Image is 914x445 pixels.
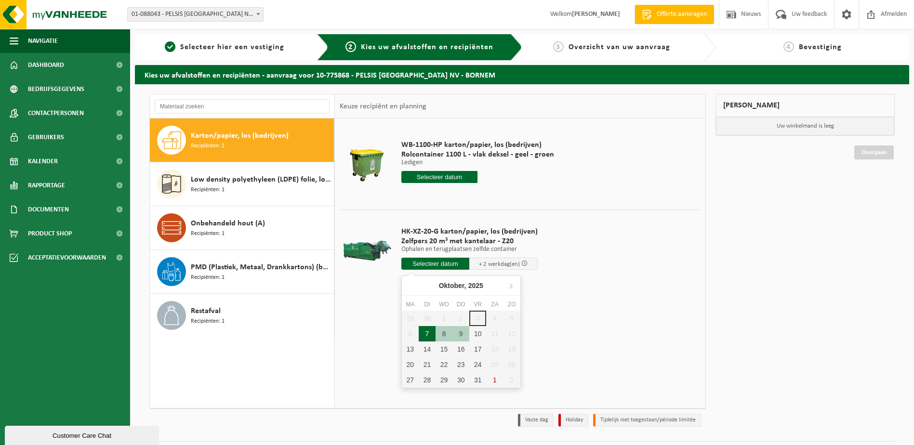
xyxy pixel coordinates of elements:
div: 13 [402,341,419,357]
strong: [PERSON_NAME] [572,11,620,18]
span: 01-088043 - PELSIS BELGIUM NV - BORNEM [127,7,264,22]
span: Recipiënten: 1 [191,185,225,195]
div: di [419,300,436,309]
div: ma [402,300,419,309]
span: Overzicht van uw aanvraag [569,43,670,51]
div: wo [436,300,452,309]
div: [PERSON_NAME] [715,94,895,117]
div: 9 [452,326,469,341]
div: 22 [436,357,452,372]
div: 29 [436,372,452,388]
span: Acceptatievoorwaarden [28,246,106,270]
a: Doorgaan [854,145,894,159]
div: 17 [469,341,486,357]
div: 30 [452,372,469,388]
div: 24 [469,357,486,372]
span: Dashboard [28,53,64,77]
span: HK-XZ-20-G karton/papier, los (bedrijven) [401,227,538,236]
span: Onbehandeld hout (A) [191,218,265,229]
span: Recipiënten: 2 [191,142,225,151]
span: Bevestiging [799,43,842,51]
div: 16 [452,341,469,357]
span: 2 [345,41,356,52]
span: Navigatie [28,29,58,53]
span: Contactpersonen [28,101,84,125]
input: Materiaal zoeken [155,99,330,114]
a: 1Selecteer hier een vestiging [140,41,309,53]
div: do [452,300,469,309]
div: 7 [419,326,436,341]
div: 27 [402,372,419,388]
p: Uw winkelmand is leeg [716,117,894,135]
li: Vaste dag [518,414,554,427]
span: Rapportage [28,173,65,197]
div: 20 [402,357,419,372]
span: Karton/papier, los (bedrijven) [191,130,289,142]
span: Selecteer hier een vestiging [180,43,284,51]
div: 8 [436,326,452,341]
div: 10 [469,326,486,341]
a: Offerte aanvragen [635,5,714,24]
button: Onbehandeld hout (A) Recipiënten: 1 [150,206,334,250]
button: Restafval Recipiënten: 1 [150,294,334,337]
div: Oktober, [435,278,487,293]
span: + 2 werkdag(en) [479,261,520,267]
span: 01-088043 - PELSIS BELGIUM NV - BORNEM [128,8,263,21]
span: Bedrijfsgegevens [28,77,84,101]
div: 21 [419,357,436,372]
h2: Kies uw afvalstoffen en recipiënten - aanvraag voor 10-775868 - PELSIS [GEOGRAPHIC_DATA] NV - BORNEM [135,65,909,84]
p: Ledigen [401,159,554,166]
span: Gebruikers [28,125,64,149]
span: 4 [783,41,794,52]
button: PMD (Plastiek, Metaal, Drankkartons) (bedrijven) Recipiënten: 1 [150,250,334,294]
div: 14 [419,341,436,357]
div: zo [503,300,520,309]
span: Documenten [28,197,69,222]
div: 28 [419,372,436,388]
span: 1 [165,41,175,52]
span: Recipiënten: 1 [191,229,225,238]
span: Recipiënten: 1 [191,317,225,326]
div: za [486,300,503,309]
span: Rolcontainer 1100 L - vlak deksel - geel - groen [401,150,554,159]
span: Product Shop [28,222,72,246]
span: Kalender [28,149,58,173]
div: 31 [469,372,486,388]
div: 15 [436,341,452,357]
button: Low density polyethyleen (LDPE) folie, los, naturel Recipiënten: 1 [150,162,334,206]
button: Karton/papier, los (bedrijven) Recipiënten: 2 [150,118,334,162]
span: Offerte aanvragen [654,10,709,19]
span: WB-1100-HP karton/papier, los (bedrijven) [401,140,554,150]
i: 2025 [468,282,483,289]
div: vr [469,300,486,309]
span: Kies uw afvalstoffen en recipiënten [361,43,493,51]
input: Selecteer datum [401,171,478,183]
div: 23 [452,357,469,372]
span: PMD (Plastiek, Metaal, Drankkartons) (bedrijven) [191,262,331,273]
span: Zelfpers 20 m³ met kantelaar - Z20 [401,236,538,246]
li: Tijdelijk niet toegestaan/période limitée [593,414,701,427]
li: Holiday [558,414,588,427]
span: 3 [553,41,564,52]
div: Keuze recipiënt en planning [335,94,431,118]
span: Low density polyethyleen (LDPE) folie, los, naturel [191,174,331,185]
span: Recipiënten: 1 [191,273,225,282]
span: Restafval [191,305,221,317]
p: Ophalen en terugplaatsen zelfde container [401,246,538,253]
input: Selecteer datum [401,258,470,270]
iframe: chat widget [5,424,161,445]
